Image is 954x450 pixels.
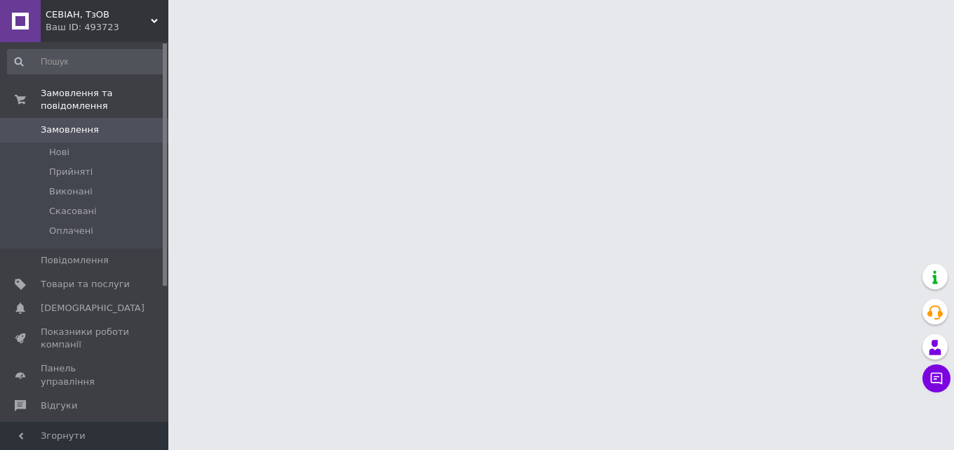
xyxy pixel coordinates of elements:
span: Виконані [49,185,93,198]
button: Чат з покупцем [922,364,950,392]
span: Оплачені [49,225,93,237]
span: Скасовані [49,205,97,218]
span: Замовлення та повідомлення [41,87,168,112]
span: СЕВІАН, ТзОВ [46,8,151,21]
span: Відгуки [41,399,77,412]
span: Показники роботи компанії [41,326,130,351]
span: Нові [49,146,69,159]
div: Ваш ID: 493723 [46,21,168,34]
span: [DEMOGRAPHIC_DATA] [41,302,145,315]
span: Панель управління [41,362,130,388]
span: Замовлення [41,124,99,136]
span: Повідомлення [41,254,109,267]
input: Пошук [7,49,166,74]
span: Товари та послуги [41,278,130,291]
span: Прийняті [49,166,93,178]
